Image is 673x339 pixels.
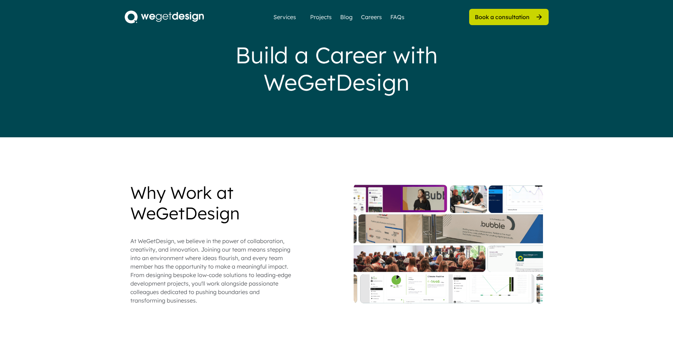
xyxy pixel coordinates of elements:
[130,237,293,305] div: At WeGetDesign, we believe in the power of collaboration, creativity, and innovation. Joining our...
[195,41,478,96] div: Build a Career with WeGetDesign
[125,11,204,23] img: 4b569577-11d7-4442-95fc-ebbb524e5eb8.png
[390,13,405,21] a: FAQs
[361,13,382,21] a: Careers
[130,183,293,223] div: Why Work at WeGetDesign
[475,13,530,21] div: Book a consultation
[310,13,332,21] a: Projects
[271,14,299,20] div: Services
[340,13,353,21] a: Blog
